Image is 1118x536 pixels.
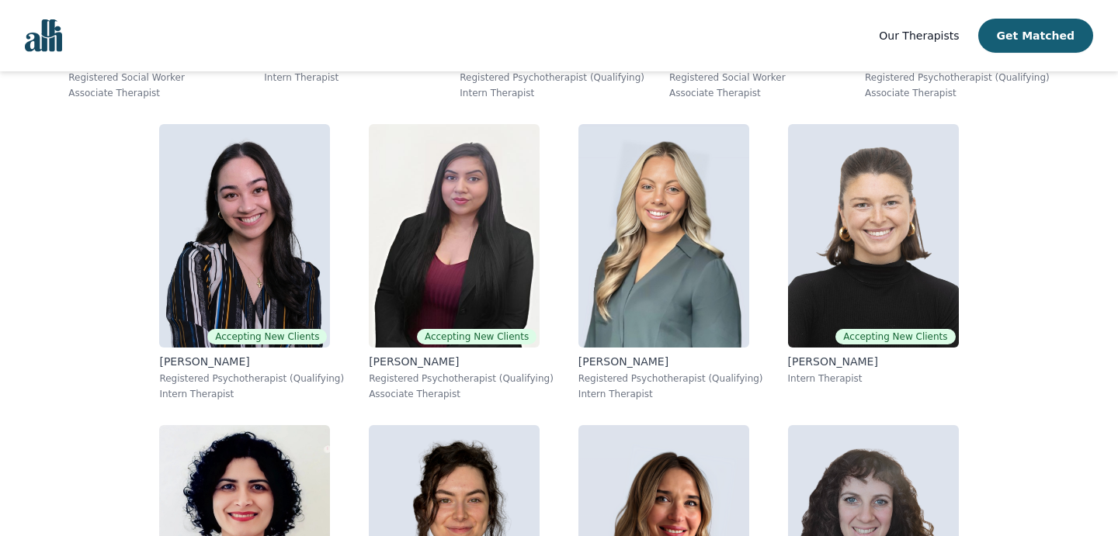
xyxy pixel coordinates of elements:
[669,71,840,84] p: Registered Social Worker
[369,354,554,369] p: [PERSON_NAME]
[159,372,344,385] p: Registered Psychotherapist (Qualifying)
[369,372,554,385] p: Registered Psychotherapist (Qualifying)
[788,124,959,348] img: Abby_Tait
[68,71,239,84] p: Registered Social Worker
[264,71,435,84] p: Intern Therapist
[25,19,62,52] img: alli logo
[417,329,536,344] span: Accepting New Clients
[776,112,971,413] a: Abby_TaitAccepting New Clients[PERSON_NAME]Intern Therapist
[578,124,749,348] img: Selena_Armstrong
[578,372,763,385] p: Registered Psychotherapist (Qualifying)
[369,388,554,400] p: Associate Therapist
[207,329,327,344] span: Accepting New Clients
[865,71,1050,84] p: Registered Psychotherapist (Qualifying)
[356,112,566,413] a: Sonya_MahilAccepting New Clients[PERSON_NAME]Registered Psychotherapist (Qualifying)Associate The...
[159,124,330,348] img: Angela_Fedorouk
[578,388,763,400] p: Intern Therapist
[669,87,840,99] p: Associate Therapist
[879,29,959,42] span: Our Therapists
[835,329,955,344] span: Accepting New Clients
[460,87,644,99] p: Intern Therapist
[460,71,644,84] p: Registered Psychotherapist (Qualifying)
[865,87,1050,99] p: Associate Therapist
[566,112,776,413] a: Selena_Armstrong[PERSON_NAME]Registered Psychotherapist (Qualifying)Intern Therapist
[978,19,1093,53] button: Get Matched
[578,354,763,369] p: [PERSON_NAME]
[159,354,344,369] p: [PERSON_NAME]
[159,388,344,400] p: Intern Therapist
[147,112,356,413] a: Angela_FedoroukAccepting New Clients[PERSON_NAME]Registered Psychotherapist (Qualifying)Intern Th...
[68,87,239,99] p: Associate Therapist
[369,124,540,348] img: Sonya_Mahil
[879,26,959,45] a: Our Therapists
[788,354,959,369] p: [PERSON_NAME]
[788,372,959,385] p: Intern Therapist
